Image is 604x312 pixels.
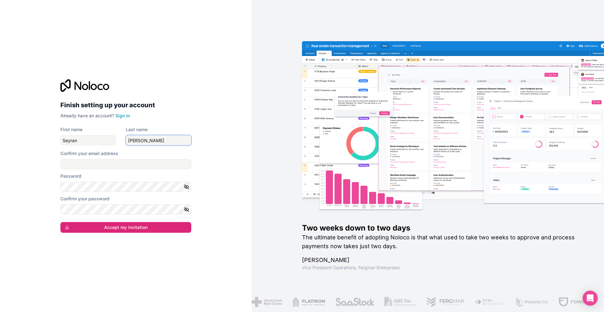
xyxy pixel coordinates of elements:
img: /assets/american-red-cross-BAupjrZR.png [252,297,282,307]
span: Already have an account? [60,113,114,118]
img: /assets/phoenix-BREaitsQ.png [514,297,548,307]
h2: The ultimate benefit of adopting Noloco is that what used to take two weeks to approve and proces... [302,233,584,251]
input: given-name [60,135,116,145]
img: /assets/saastock-C6Zbiodz.png [335,297,374,307]
input: Confirm password [60,204,191,214]
img: /assets/fergmar-CudnrXN5.png [426,297,465,307]
input: Password [60,182,191,192]
img: /assets/fiera-fwj2N5v4.png [475,297,504,307]
h1: [PERSON_NAME] [302,256,584,265]
h2: Finish setting up your account [60,99,191,111]
h1: Vice President Operations , Fergmar Enterprises [302,265,584,271]
div: Open Intercom Messenger [583,291,598,306]
label: Last name [126,126,148,133]
label: Password [60,173,81,179]
label: Confirm your email address [60,150,118,157]
input: Email address [60,159,191,169]
img: /assets/gbstax-C-GtDUiK.png [384,297,417,307]
h1: Two weeks down to two days [302,223,584,233]
input: family-name [126,135,191,145]
label: Confirm your password [60,196,109,202]
img: /assets/fdworks-Bi04fVtw.png [558,297,595,307]
button: Accept my invitation [60,222,191,233]
label: First name [60,126,82,133]
a: Sign in [115,113,130,118]
img: /assets/flatiron-C8eUkumj.png [292,297,325,307]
